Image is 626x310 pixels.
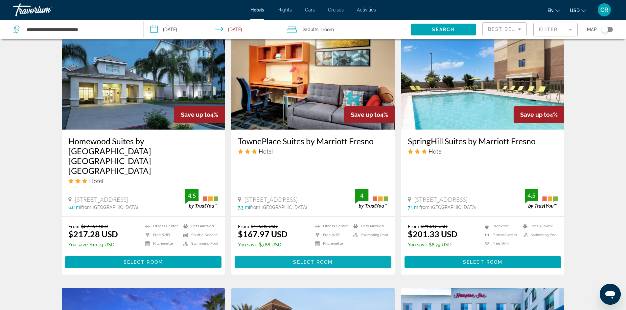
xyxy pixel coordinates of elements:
ins: $217.28 USD [68,229,118,239]
a: Activities [357,7,376,12]
div: 3 star Hotel [408,148,558,155]
img: trustyou-badge.svg [185,189,218,209]
div: 4% [174,106,225,123]
img: trustyou-badge.svg [355,189,388,209]
span: en [547,8,554,13]
a: Select Room [235,258,391,265]
li: Free WiFi [481,241,520,247]
a: Flights [277,7,292,12]
li: Free WiFi [142,232,180,238]
li: Swimming Pool [180,241,218,247]
div: 4.5 [525,192,538,199]
button: Toggle map [597,27,613,32]
div: 3 star Hotel [238,148,388,155]
span: from [GEOGRAPHIC_DATA] [419,205,476,210]
li: Swimming Pool [350,232,388,238]
button: Travelers: 2 adults, 0 children [280,20,411,39]
ins: $167.97 USD [238,229,288,239]
div: 4% [514,106,564,123]
span: You save [68,242,88,247]
img: Hotel image [62,25,225,130]
li: Pets Allowed [350,223,388,229]
button: Filter [533,22,578,37]
span: [STREET_ADDRESS] [244,196,297,203]
a: SpringHill Suites by Marriott Fresno [408,136,558,146]
p: $7.88 USD [238,242,288,247]
button: User Menu [596,3,613,17]
span: Select Room [293,259,333,265]
del: $227.51 USD [81,223,108,229]
a: Select Room [65,258,222,265]
span: Map [587,25,597,34]
img: trustyou-badge.svg [525,189,558,209]
li: Kitchenette [142,241,180,247]
span: Hotel [259,148,273,155]
li: Free WiFi [312,232,350,238]
li: Swimming Pool [520,232,558,238]
span: Adults [305,27,318,32]
span: , 1 [318,25,334,34]
p: $10.23 USD [68,242,118,247]
a: Homewood Suites by [GEOGRAPHIC_DATA] [GEOGRAPHIC_DATA] [GEOGRAPHIC_DATA] [68,136,219,176]
div: 4% [344,106,395,123]
span: From [238,223,249,229]
li: Pets Allowed [520,223,558,229]
span: Select Room [463,259,502,265]
li: Fitness Center [312,223,350,229]
span: 7.3 mi [238,205,250,210]
span: [STREET_ADDRESS] [414,196,467,203]
span: From [408,223,419,229]
del: $210.12 USD [421,223,448,229]
a: Travorium [13,1,79,18]
span: From [68,223,80,229]
span: Hotel [429,148,443,155]
div: 3 star Hotel [68,177,219,184]
span: Best Deals [488,27,522,32]
button: Change language [547,6,560,15]
span: [STREET_ADDRESS] [75,196,128,203]
mat-select: Sort by [488,25,521,33]
button: Change currency [570,6,586,15]
button: Search [411,24,476,35]
a: Cars [305,7,315,12]
span: CR [600,7,608,13]
span: Save up to [181,111,210,118]
span: You save [238,242,257,247]
ins: $201.33 USD [408,229,457,239]
li: Pets Allowed [180,223,218,229]
span: from [GEOGRAPHIC_DATA] [250,205,307,210]
span: You save [408,242,427,247]
a: TownePlace Suites by Marriott Fresno [238,136,388,146]
img: Hotel image [231,25,395,130]
span: from [GEOGRAPHIC_DATA] [81,205,138,210]
span: Select Room [124,259,163,265]
li: Fitness Center [481,232,520,238]
li: Kitchenette [312,241,350,247]
img: Hotel image [401,25,565,130]
li: Breakfast [481,223,520,229]
a: Cruises [328,7,344,12]
span: 2 [303,25,318,34]
li: Fitness Center [142,223,180,229]
span: USD [570,8,580,13]
li: Shuttle Service [180,232,218,238]
span: 6.8 mi [68,205,81,210]
div: 4.5 [185,192,198,199]
iframe: Button to launch messaging window [600,284,621,305]
span: Room [323,27,334,32]
button: Select Room [65,256,222,268]
button: Check-in date: Sep 12, 2025 Check-out date: Sep 13, 2025 [144,20,281,39]
button: Select Room [405,256,561,268]
a: Hotels [250,7,264,12]
span: Hotel [89,177,103,184]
